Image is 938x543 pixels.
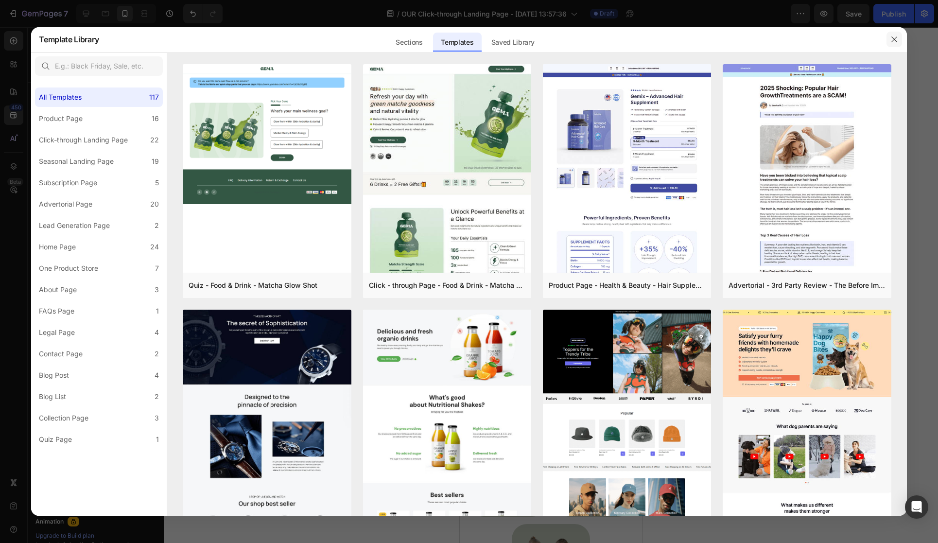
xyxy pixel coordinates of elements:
[152,113,159,124] div: 16
[39,391,66,403] div: Blog List
[19,330,163,358] h2: Why Choose OFP Farms Fresh Products?
[39,113,83,124] div: Product Page
[39,327,75,338] div: Legal Page
[189,280,317,291] div: Quiz - Food & Drink - Matcha Glow Shot
[39,156,114,167] div: Seasonal Landing Page
[155,348,159,360] div: 2
[104,466,165,477] p: Reduces neck and shoulder discomfort
[729,280,885,291] div: Advertorial - 3rd Party Review - The Before Image - Hair Supplement
[39,198,92,210] div: Advertorial Page
[12,22,28,31] div: Row
[549,280,705,291] div: Product Page - Health & Beauty - Hair Supplement
[13,198,169,215] p: Wholesome and Farm Fresh [MEDICAL_DATA]
[82,72,151,79] p: 3300 + Satisfied Users
[155,391,159,403] div: 2
[155,263,159,274] div: 7
[156,434,159,445] div: 1
[73,269,137,300] img: [object Object]
[150,241,159,253] div: 24
[156,305,159,317] div: 1
[388,33,430,52] div: Sections
[155,412,159,424] div: 3
[35,56,163,76] input: E.g.: Black Friday, Sale, etc.
[905,495,928,519] div: Open Intercom Messenger
[183,64,351,204] img: quiz-1.png
[484,33,542,52] div: Saved Library
[152,156,159,167] div: 19
[39,369,69,381] div: Blog Post
[39,348,83,360] div: Contact Page
[155,284,159,296] div: 3
[12,17,89,50] img: gempages_581394300722480046-06df9c6c-1c3e-4301-bcc8-9b4cad15a942.png
[39,434,72,445] div: Quiz Page
[120,29,162,38] p: Shop Now
[39,134,128,146] div: Click-through Landing Page
[39,27,99,52] h2: Template Library
[39,263,98,274] div: One Product Store
[0,269,64,300] img: [object Object]
[39,284,77,296] div: About Page
[104,452,165,460] p: Pressure Relief
[155,327,159,338] div: 4
[100,21,170,44] a: Shop Now
[369,280,525,291] div: Click - through Page - Food & Drink - Matcha Glow Shot
[155,177,159,189] div: 5
[17,466,79,477] p: Ergonomically engineered for optimal spinal alignment
[39,241,76,253] div: Home Page
[150,198,159,210] div: 20
[17,452,79,460] p: Supportive Design
[149,91,159,103] div: 117
[39,220,110,231] div: Lead Generation Page
[168,245,177,270] span: Popup 1
[7,245,175,258] h2: As Featured On
[12,87,170,189] h1: Experience the Goodness of Healthy Skin with: OFP Farms
[17,381,80,444] img: gempages_581394300722480046-d131371e-c8ae-48a7-aa3c-c8c2985c10c5.png
[39,412,88,424] div: Collection Page
[155,220,159,231] div: 2
[39,177,97,189] div: Subscription Page
[39,305,74,317] div: FAQs Page
[155,369,159,381] div: 4
[433,33,481,52] div: Templates
[150,134,159,146] div: 22
[146,269,209,300] img: [object Object]
[39,91,82,103] div: All Templates
[103,381,166,444] img: gempages_581394300722480046-a997ccdd-3dbd-4fa4-98f9-a616101f5a96.png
